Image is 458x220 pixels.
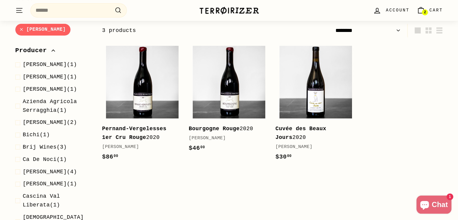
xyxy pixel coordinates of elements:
[189,145,205,152] span: $46
[23,118,77,127] span: (2)
[23,169,67,175] span: [PERSON_NAME]
[23,156,57,162] span: Ca De Noci
[424,10,426,14] span: 2
[15,46,51,56] span: Producer
[23,73,77,81] span: (1)
[15,44,92,60] button: Producer
[415,196,453,215] inbox-online-store-chat: Shopify online store chat
[276,143,350,151] div: [PERSON_NAME]
[23,155,67,164] span: (1)
[102,153,118,160] span: $86
[200,145,205,149] sup: 00
[102,26,273,35] div: 3 products
[23,99,77,113] span: Azienda Agricola Serragghia
[15,24,71,36] a: [PERSON_NAME]
[276,42,356,168] a: Cuvée des Beaux Jours2020[PERSON_NAME]
[23,85,77,94] span: (1)
[23,97,92,115] span: (1)
[23,132,40,138] span: Bichi
[413,2,447,19] a: Cart
[114,154,118,158] sup: 00
[189,126,240,132] b: Bourgogne Rouge
[276,126,326,140] b: Cuvée des Beaux Jours
[23,60,77,69] span: (1)
[102,126,167,140] b: Pernand-Vergelesses 1er Cru Rouge
[23,181,67,187] span: [PERSON_NAME]
[102,143,177,151] div: [PERSON_NAME]
[23,193,60,208] span: Cascina Val Liberata
[23,86,67,92] span: [PERSON_NAME]
[23,192,92,209] span: (1)
[23,143,67,152] span: (3)
[189,42,270,159] a: Bourgogne Rouge2020[PERSON_NAME]
[276,153,292,160] span: $30
[23,144,57,150] span: Brij Wines
[386,7,409,14] span: Account
[23,61,67,68] span: [PERSON_NAME]
[102,124,177,142] div: 2020
[276,124,350,142] div: 2020
[429,7,443,14] span: Cart
[23,130,50,139] span: (1)
[23,74,67,80] span: [PERSON_NAME]
[369,2,413,19] a: Account
[189,124,263,133] div: 2020
[287,154,291,158] sup: 00
[23,119,67,125] span: [PERSON_NAME]
[189,135,263,142] div: [PERSON_NAME]
[102,42,183,168] a: Pernand-Vergelesses 1er Cru Rouge2020[PERSON_NAME]
[23,180,77,188] span: (1)
[23,168,77,176] span: (4)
